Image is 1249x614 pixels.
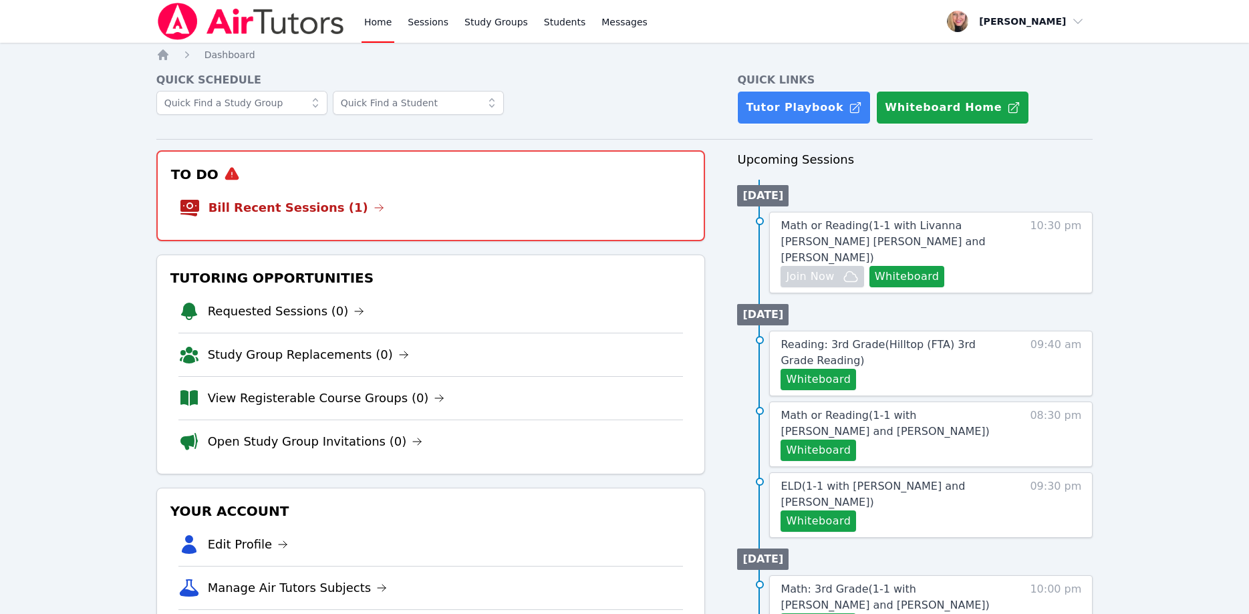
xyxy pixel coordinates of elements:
span: ELD ( 1-1 with [PERSON_NAME] and [PERSON_NAME] ) [781,480,965,508]
span: Join Now [786,269,834,285]
h3: Upcoming Sessions [737,150,1093,169]
span: Math or Reading ( 1-1 with Livanna [PERSON_NAME] [PERSON_NAME] and [PERSON_NAME] ) [781,219,985,264]
button: Join Now [781,266,863,287]
button: Whiteboard Home [876,91,1029,124]
span: 10:30 pm [1030,218,1081,287]
nav: Breadcrumb [156,48,1093,61]
input: Quick Find a Study Group [156,91,327,115]
span: Reading: 3rd Grade ( Hilltop (FTA) 3rd Grade Reading ) [781,338,975,367]
a: Open Study Group Invitations (0) [208,432,423,451]
a: Tutor Playbook [737,91,871,124]
li: [DATE] [737,304,789,325]
a: Math or Reading(1-1 with Livanna [PERSON_NAME] [PERSON_NAME] and [PERSON_NAME]) [781,218,1006,266]
span: 08:30 pm [1030,408,1081,461]
a: Manage Air Tutors Subjects [208,579,388,597]
span: 09:30 pm [1030,478,1081,532]
a: Math or Reading(1-1 with [PERSON_NAME] and [PERSON_NAME]) [781,408,1006,440]
a: Reading: 3rd Grade(Hilltop (FTA) 3rd Grade Reading) [781,337,1006,369]
button: Whiteboard [869,266,945,287]
a: Math: 3rd Grade(1-1 with [PERSON_NAME] and [PERSON_NAME]) [781,581,1006,613]
button: Whiteboard [781,369,856,390]
span: Messages [601,15,648,29]
a: Study Group Replacements (0) [208,345,409,364]
img: Air Tutors [156,3,345,40]
h3: Tutoring Opportunities [168,266,694,290]
span: Dashboard [204,49,255,60]
a: View Registerable Course Groups (0) [208,389,445,408]
a: Edit Profile [208,535,289,554]
button: Whiteboard [781,440,856,461]
button: Whiteboard [781,510,856,532]
li: [DATE] [737,185,789,206]
a: ELD(1-1 with [PERSON_NAME] and [PERSON_NAME]) [781,478,1006,510]
input: Quick Find a Student [333,91,504,115]
h4: Quick Schedule [156,72,706,88]
span: Math: 3rd Grade ( 1-1 with [PERSON_NAME] and [PERSON_NAME] ) [781,583,989,611]
h4: Quick Links [737,72,1093,88]
a: Bill Recent Sessions (1) [209,198,384,217]
span: Math or Reading ( 1-1 with [PERSON_NAME] and [PERSON_NAME] ) [781,409,989,438]
li: [DATE] [737,549,789,570]
a: Dashboard [204,48,255,61]
span: 09:40 am [1030,337,1082,390]
h3: Your Account [168,499,694,523]
a: Requested Sessions (0) [208,302,365,321]
h3: To Do [168,162,694,186]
